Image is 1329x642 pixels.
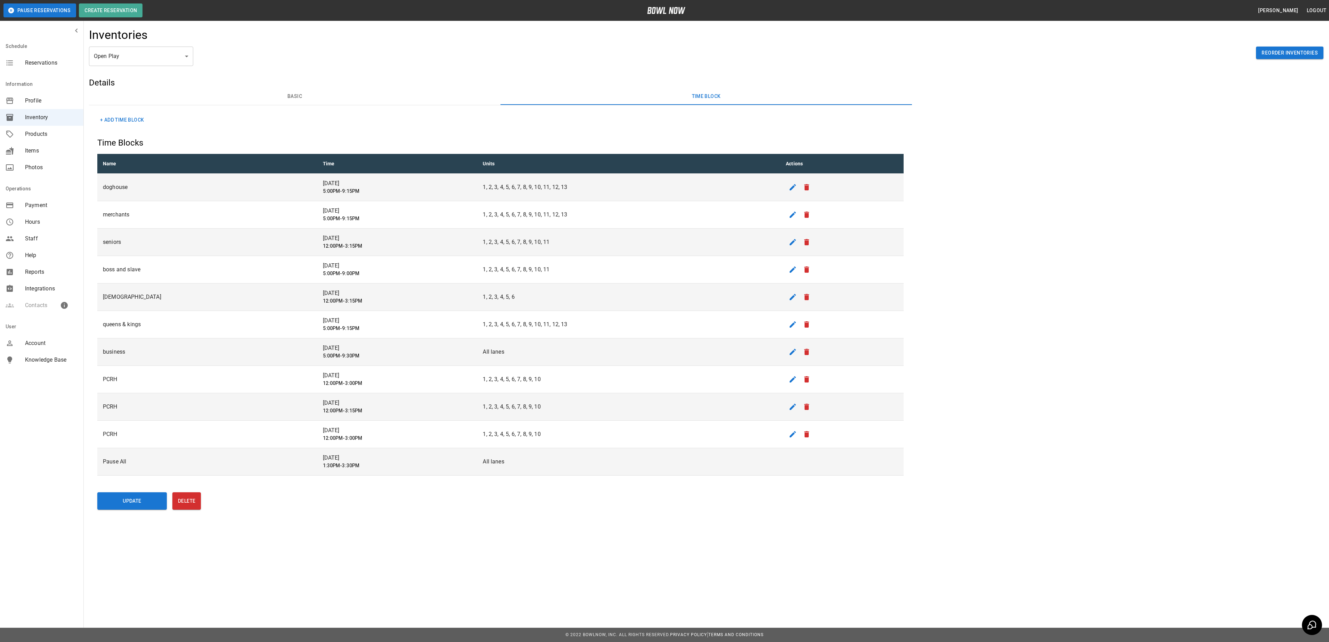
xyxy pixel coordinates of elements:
[800,345,814,359] button: remove
[89,88,912,105] div: basic tabs example
[3,3,76,17] button: Pause Reservations
[323,297,472,305] h6: 12:00PM-3:15PM
[1256,47,1323,59] button: Reorder Inventories
[89,47,193,66] div: Open Play
[25,59,78,67] span: Reservations
[483,238,775,246] p: 1, 2, 3, 4, 5, 6, 7, 8, 9, 10, 11
[103,430,312,438] p: PCRH
[103,183,312,191] p: doghouse
[800,208,814,222] button: remove
[25,218,78,226] span: Hours
[25,130,78,138] span: Products
[500,88,912,105] button: Time Block
[323,462,472,470] h6: 1:30PM-3:30PM
[25,147,78,155] span: Items
[800,427,814,441] button: remove
[800,290,814,304] button: remove
[786,345,800,359] button: edit
[103,238,312,246] p: seniors
[172,492,201,510] button: Delete
[483,375,775,384] p: 1, 2, 3, 4, 5, 6, 7, 8, 9, 10
[800,180,814,194] button: remove
[786,318,800,331] button: edit
[25,97,78,105] span: Profile
[1304,4,1329,17] button: Logout
[25,163,78,172] span: Photos
[483,183,775,191] p: 1, 2, 3, 4, 5, 6, 7, 8, 9, 10, 11, 12, 13
[800,263,814,277] button: remove
[323,344,472,352] p: [DATE]
[483,348,775,356] p: All lanes
[97,154,317,174] th: Name
[786,372,800,386] button: edit
[25,234,78,243] span: Staff
[323,289,472,297] p: [DATE]
[317,154,478,174] th: Time
[103,375,312,384] p: PCRH
[103,211,312,219] p: merchants
[483,403,775,411] p: 1, 2, 3, 4, 5, 6, 7, 8, 9, 10
[323,352,472,360] h6: 5:00PM-9:30PM
[103,348,312,356] p: business
[786,263,800,277] button: edit
[25,268,78,276] span: Reports
[483,430,775,438] p: 1, 2, 3, 4, 5, 6, 7, 8, 9, 10
[647,7,685,14] img: logo
[483,320,775,329] p: 1, 2, 3, 4, 5, 6, 7, 8, 9, 10, 11, 12, 13
[323,207,472,215] p: [DATE]
[25,201,78,209] span: Payment
[97,137,904,148] h5: Time Blocks
[103,265,312,274] p: boss and slave
[323,179,472,188] p: [DATE]
[786,235,800,249] button: edit
[323,270,472,278] h6: 5:00PM-9:00PM
[103,320,312,329] p: queens & kings
[1255,4,1301,17] button: [PERSON_NAME]
[786,400,800,414] button: edit
[323,454,472,462] p: [DATE]
[786,427,800,441] button: edit
[323,234,472,242] p: [DATE]
[483,458,775,466] p: All lanes
[25,285,78,293] span: Integrations
[780,154,904,174] th: Actions
[89,88,500,105] button: Basic
[565,632,670,637] span: © 2022 BowlNow, Inc. All Rights Reserved.
[786,290,800,304] button: edit
[800,372,814,386] button: remove
[323,435,472,442] h6: 12:00PM-3:00PM
[323,316,472,325] p: [DATE]
[800,235,814,249] button: remove
[97,114,147,126] button: + Add Time Block
[483,265,775,274] p: 1, 2, 3, 4, 5, 6, 7, 8, 9, 10, 11
[483,211,775,219] p: 1, 2, 3, 4, 5, 6, 7, 8, 9, 10, 11, 12, 13
[323,188,472,195] h6: 5:00PM-9:15PM
[103,458,312,466] p: Pause All
[25,113,78,122] span: Inventory
[323,325,472,332] h6: 5:00PM-9:15PM
[25,339,78,347] span: Account
[323,380,472,387] h6: 12:00PM-3:00PM
[477,154,780,174] th: Units
[323,399,472,407] p: [DATE]
[103,403,312,411] p: PCRH
[103,293,312,301] p: [DEMOGRAPHIC_DATA]
[800,318,814,331] button: remove
[89,28,148,42] h4: Inventories
[323,371,472,380] p: [DATE]
[670,632,707,637] a: Privacy Policy
[800,400,814,414] button: remove
[323,262,472,270] p: [DATE]
[97,492,167,510] button: Update
[89,77,912,88] h5: Details
[786,208,800,222] button: edit
[786,180,800,194] button: edit
[97,154,904,476] table: sticky table
[323,426,472,435] p: [DATE]
[25,251,78,260] span: Help
[323,407,472,415] h6: 12:00PM-3:15PM
[708,632,764,637] a: Terms and Conditions
[25,356,78,364] span: Knowledge Base
[323,242,472,250] h6: 12:00PM-3:15PM
[323,215,472,223] h6: 5:00PM-9:15PM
